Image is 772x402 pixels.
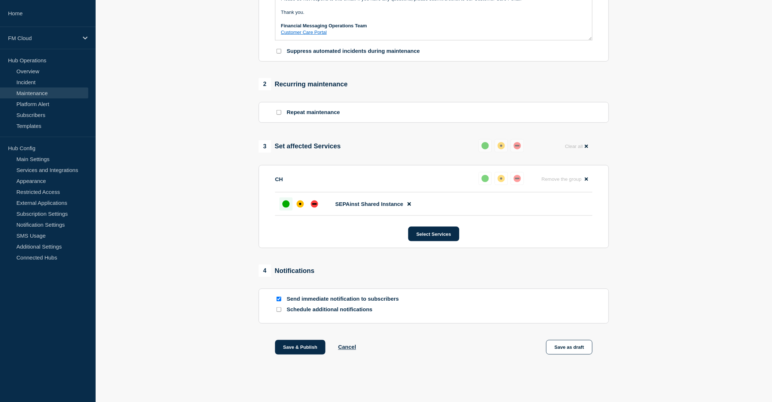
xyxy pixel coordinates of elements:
p: CH [275,176,283,182]
button: down [511,172,524,185]
div: affected [498,175,505,182]
span: 2 [259,78,271,90]
button: up [479,172,492,185]
p: FM Cloud [8,35,78,41]
span: 4 [259,265,271,277]
button: affected [495,172,508,185]
button: Select Services [408,227,459,241]
p: Repeat maintenance [287,109,340,116]
p: Thank you. [281,9,587,16]
p: Suppress automated incidents during maintenance [287,48,420,55]
strong: Financial Messaging Operations Team [281,23,367,28]
input: Suppress automated incidents during maintenance [277,49,281,54]
span: SEPAinst Shared Instance [335,201,403,207]
p: Send immediate notification to subscribers [287,296,404,303]
button: down [511,139,524,152]
button: affected [495,139,508,152]
input: Repeat maintenance [277,110,281,115]
a: Customer Care Portal [281,30,327,35]
div: down [311,200,318,208]
input: Schedule additional notifications [277,307,281,312]
div: up [482,142,489,149]
div: Set affected Services [259,140,341,153]
div: affected [297,200,304,208]
button: Clear all [561,139,592,153]
div: Notifications [259,265,314,277]
span: Remove the group [541,176,582,182]
p: Schedule additional notifications [287,306,404,313]
div: up [482,175,489,182]
button: Remove the group [537,172,592,186]
input: Send immediate notification to subscribers [277,297,281,301]
button: Save & Publish [275,340,325,355]
div: Recurring maintenance [259,78,348,90]
button: up [479,139,492,152]
span: 3 [259,140,271,153]
div: affected [498,142,505,149]
div: down [514,142,521,149]
button: Save as draft [546,340,592,355]
button: Cancel [338,344,356,350]
div: up [282,200,290,208]
div: down [514,175,521,182]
